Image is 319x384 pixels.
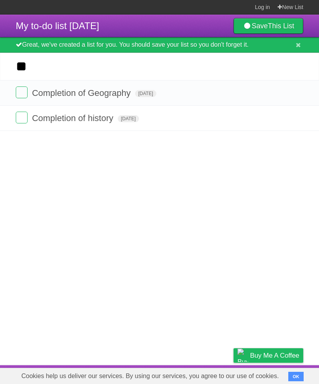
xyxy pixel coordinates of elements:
[129,367,145,382] a: About
[16,20,99,31] span: My to-do list [DATE]
[32,113,115,123] span: Completion of history
[13,368,287,384] span: Cookies help us deliver our services. By using our services, you agree to our use of cookies.
[268,22,294,30] b: This List
[234,348,303,363] a: Buy me a coffee
[254,367,303,382] a: Suggest a feature
[155,367,187,382] a: Developers
[135,90,156,97] span: [DATE]
[197,367,214,382] a: Terms
[16,86,28,98] label: Done
[32,88,133,98] span: Completion of Geography
[234,18,303,34] a: SaveThis List
[250,349,299,362] span: Buy me a coffee
[237,349,248,362] img: Buy me a coffee
[288,372,304,381] button: OK
[16,112,28,123] label: Done
[118,115,139,122] span: [DATE]
[223,367,244,382] a: Privacy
